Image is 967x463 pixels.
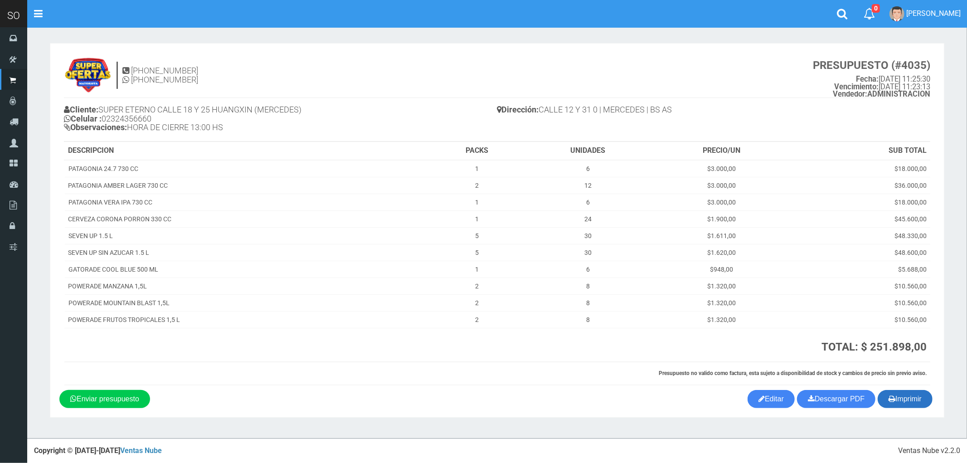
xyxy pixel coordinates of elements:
td: 1 [431,194,523,211]
td: POWERADE MOUNTAIN BLAST 1,5L [64,295,431,312]
td: $3.000,00 [653,194,791,211]
th: DESCRIPCION [64,142,431,160]
td: $1.900,00 [653,211,791,228]
a: Descargar PDF [797,390,875,408]
b: ADMINISTRACION [833,90,930,98]
b: Dirección: [497,105,539,114]
td: $5.688,00 [791,261,930,278]
b: Observaciones: [64,122,127,132]
td: 1 [431,160,523,177]
td: $1.320,00 [653,312,791,328]
td: 24 [523,211,653,228]
strong: Vencimiento: [834,83,879,91]
img: 9k= [64,57,112,93]
td: $3.000,00 [653,177,791,194]
th: SUB TOTAL [791,142,930,160]
td: $1.320,00 [653,278,791,295]
td: $1.611,00 [653,228,791,244]
td: 5 [431,228,523,244]
td: $18.000,00 [791,160,930,177]
button: Imprimir [878,390,933,408]
td: $10.560,00 [791,295,930,312]
td: 2 [431,295,523,312]
td: CERVEZA CORONA PORRON 330 CC [64,211,431,228]
td: $1.320,00 [653,295,791,312]
img: User Image [889,6,904,21]
td: $3.000,00 [653,160,791,177]
th: PACKS [431,142,523,160]
td: 6 [523,194,653,211]
td: $48.330,00 [791,228,930,244]
td: PATAGONIA 24.7 730 CC [64,160,431,177]
small: [DATE] 11:25:30 [DATE] 11:23:13 [813,59,930,98]
h4: SUPER ETERNO CALLE 18 Y 25 HUANGXIN (MERCEDES) 02324356660 HORA DE CIERRE 13:00 HS [64,103,497,136]
td: 2 [431,312,523,328]
td: GATORADE COOL BLUE 500 ML [64,261,431,278]
td: 12 [523,177,653,194]
strong: Presupuesto no valido como factura, esta sujeto a disponibilidad de stock y cambios de precio sin... [659,370,927,376]
td: $948,00 [653,261,791,278]
strong: Fecha: [856,75,879,83]
td: 2 [431,278,523,295]
span: 0 [872,4,880,13]
strong: Copyright © [DATE]-[DATE] [34,446,162,455]
td: 6 [523,261,653,278]
td: 1 [431,211,523,228]
td: 8 [523,312,653,328]
strong: Vendedor: [833,90,867,98]
th: PRECIO/UN [653,142,791,160]
td: $45.600,00 [791,211,930,228]
b: Cliente: [64,105,98,114]
td: 30 [523,228,653,244]
th: UNIDADES [523,142,653,160]
td: 8 [523,295,653,312]
td: $48.600,00 [791,244,930,261]
strong: TOTAL: $ 251.898,00 [821,341,927,353]
td: SEVEN UP SIN AZUCAR 1.5 L [64,244,431,261]
td: 30 [523,244,653,261]
a: Ventas Nube [120,446,162,455]
td: PATAGONIA AMBER LAGER 730 CC [64,177,431,194]
span: Enviar presupuesto [77,395,139,403]
span: [PERSON_NAME] [906,9,961,18]
td: 6 [523,160,653,177]
td: $1.620,00 [653,244,791,261]
td: POWERADE MANZANA 1,5L [64,278,431,295]
td: 8 [523,278,653,295]
td: $10.560,00 [791,312,930,328]
td: $10.560,00 [791,278,930,295]
td: PATAGONIA VERA IPA 730 CC [64,194,431,211]
td: 2 [431,177,523,194]
td: 5 [431,244,523,261]
a: Editar [748,390,795,408]
b: Celular : [64,114,102,123]
td: SEVEN UP 1.5 L [64,228,431,244]
td: 1 [431,261,523,278]
strong: PRESUPUESTO (#4035) [813,59,930,72]
td: POWERADE FRUTOS TROPICALES 1,5 L [64,312,431,328]
div: Ventas Nube v2.2.0 [898,446,960,456]
h4: CALLE 12 Y 31 0 | MERCEDES | BS AS [497,103,931,119]
td: $36.000,00 [791,177,930,194]
h4: [PHONE_NUMBER] [PHONE_NUMBER] [122,66,198,84]
td: $18.000,00 [791,194,930,211]
a: Enviar presupuesto [59,390,150,408]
